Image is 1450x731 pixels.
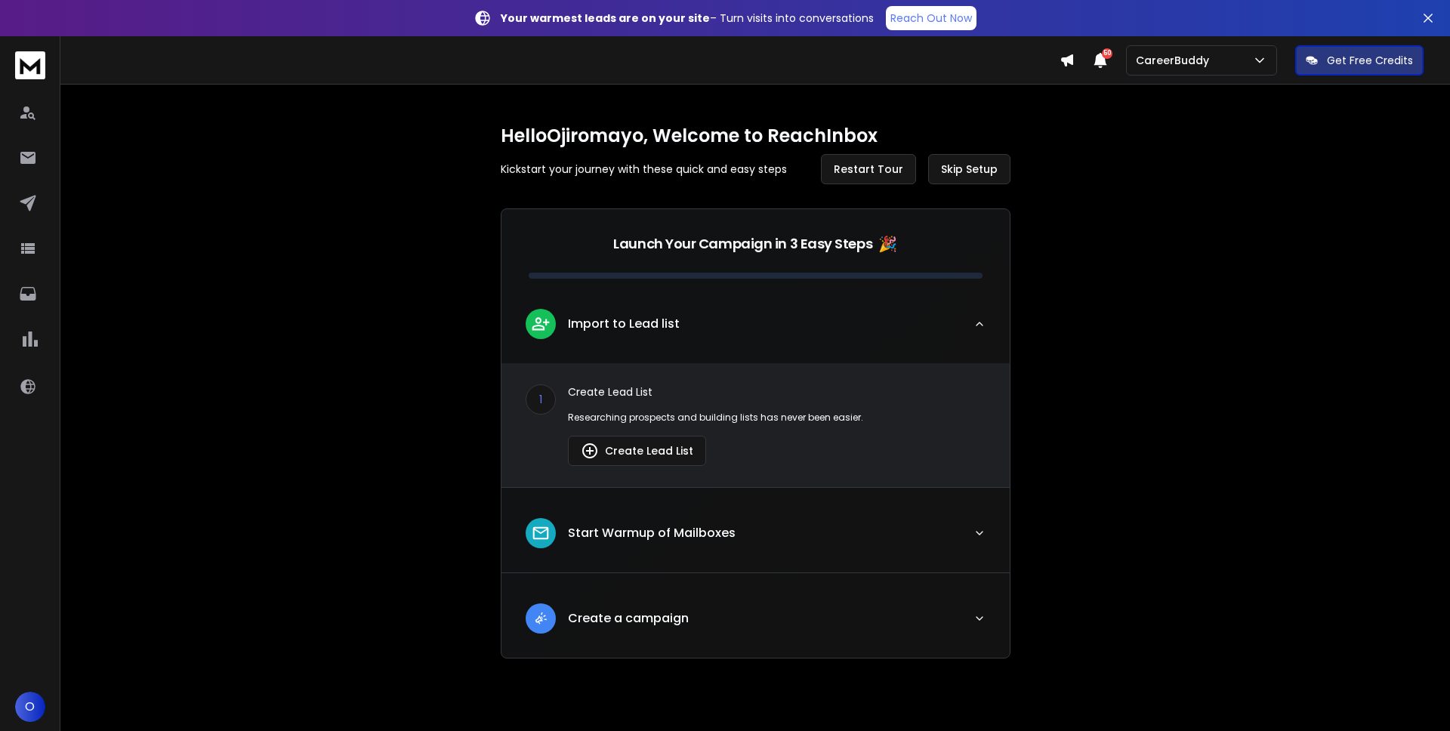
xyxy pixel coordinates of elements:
[613,233,872,254] p: Launch Your Campaign in 3 Easy Steps
[568,436,706,466] button: Create Lead List
[878,233,897,254] span: 🎉
[531,609,551,628] img: lead
[1136,53,1215,68] p: CareerBuddy
[1327,53,1413,68] p: Get Free Credits
[568,412,986,424] p: Researching prospects and building lists has never been easier.
[568,609,689,628] p: Create a campaign
[941,162,998,177] span: Skip Setup
[501,11,874,26] p: – Turn visits into conversations
[526,384,556,415] div: 1
[928,154,1010,184] button: Skip Setup
[501,11,710,26] strong: Your warmest leads are on your site
[15,692,45,722] button: O
[568,315,680,333] p: Import to Lead list
[821,154,916,184] button: Restart Tour
[568,524,736,542] p: Start Warmup of Mailboxes
[1102,48,1112,59] span: 50
[581,442,599,460] img: lead
[501,363,1010,487] div: leadImport to Lead list
[890,11,972,26] p: Reach Out Now
[886,6,976,30] a: Reach Out Now
[1295,45,1424,76] button: Get Free Credits
[501,506,1010,572] button: leadStart Warmup of Mailboxes
[531,314,551,333] img: lead
[501,297,1010,363] button: leadImport to Lead list
[501,591,1010,658] button: leadCreate a campaign
[568,384,986,399] p: Create Lead List
[15,51,45,79] img: logo
[501,162,787,177] p: Kickstart your journey with these quick and easy steps
[531,523,551,543] img: lead
[501,124,1010,148] h1: Hello Ojiromayo , Welcome to ReachInbox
